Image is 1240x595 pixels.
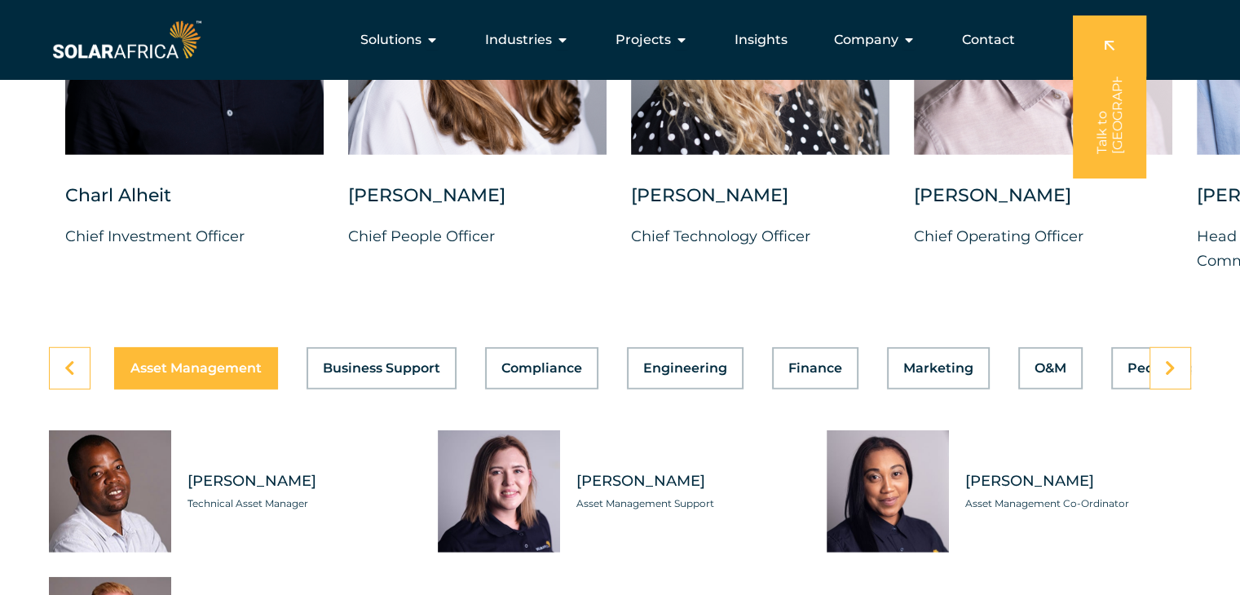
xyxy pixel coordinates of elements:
div: [PERSON_NAME] [348,183,607,224]
p: Chief People Officer [348,224,607,249]
span: Solutions [360,30,421,50]
span: Asset Management Support [576,496,802,512]
p: Chief Technology Officer [631,224,889,249]
a: Insights [735,30,788,50]
span: O&M [1035,362,1066,375]
span: Projects [616,30,671,50]
span: Company [834,30,898,50]
span: Asset Management Co-Ordinator [965,496,1191,512]
nav: Menu [205,24,1028,56]
span: Technical Asset Manager [188,496,413,512]
p: Chief Investment Officer [65,224,324,249]
div: Menu Toggle [205,24,1028,56]
span: [PERSON_NAME] [188,471,413,491]
span: Finance [788,362,842,375]
span: [PERSON_NAME] [576,471,802,491]
span: Asset Management [130,362,262,375]
span: Business Support [323,362,440,375]
a: Contact [962,30,1015,50]
span: Engineering [643,362,727,375]
div: [PERSON_NAME] [631,183,889,224]
span: Industries [485,30,552,50]
span: Marketing [903,362,973,375]
div: [PERSON_NAME] [914,183,1172,224]
div: Charl Alheit [65,183,324,224]
p: Chief Operating Officer [914,224,1172,249]
span: Compliance [501,362,582,375]
span: [PERSON_NAME] [965,471,1191,491]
